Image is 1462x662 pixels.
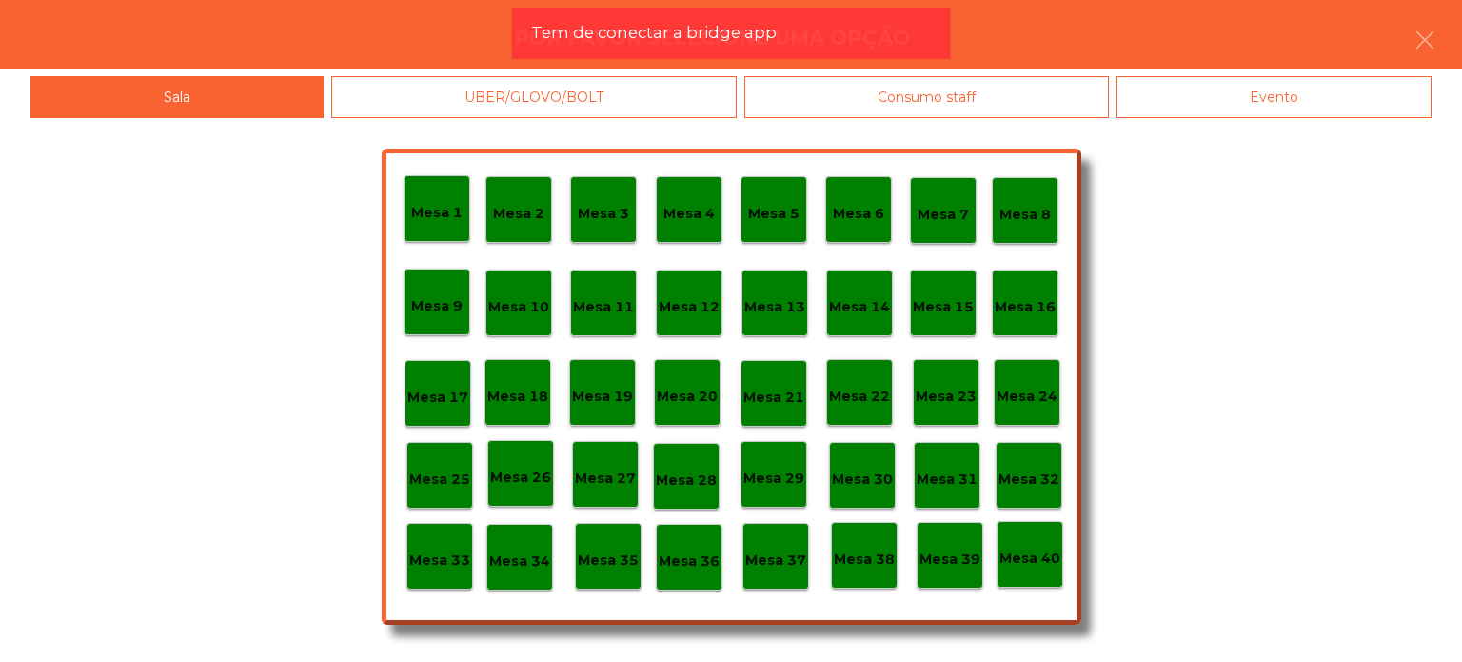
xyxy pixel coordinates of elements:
[1116,76,1432,119] div: Evento
[745,550,806,572] p: Mesa 37
[490,467,551,489] p: Mesa 26
[409,550,470,572] p: Mesa 33
[999,548,1060,570] p: Mesa 40
[331,76,737,119] div: UBER/GLOVO/BOLT
[657,386,718,408] p: Mesa 20
[997,386,1057,408] p: Mesa 24
[493,203,544,225] p: Mesa 2
[656,470,717,491] p: Mesa 28
[998,469,1059,491] p: Mesa 32
[916,386,977,408] p: Mesa 23
[489,551,550,572] p: Mesa 34
[409,469,470,491] p: Mesa 25
[832,469,893,491] p: Mesa 30
[999,204,1051,226] p: Mesa 8
[913,296,974,318] p: Mesa 15
[531,21,777,45] span: Tem de conectar a bridge app
[744,296,805,318] p: Mesa 13
[663,203,715,225] p: Mesa 4
[744,76,1109,119] div: Consumo staff
[918,204,969,226] p: Mesa 7
[748,203,800,225] p: Mesa 5
[575,468,636,490] p: Mesa 27
[917,469,978,491] p: Mesa 31
[30,76,324,119] div: Sala
[487,386,548,408] p: Mesa 18
[488,296,549,318] p: Mesa 10
[411,295,463,317] p: Mesa 9
[407,387,468,409] p: Mesa 17
[411,202,463,224] p: Mesa 1
[578,203,629,225] p: Mesa 3
[659,296,720,318] p: Mesa 12
[743,387,804,409] p: Mesa 21
[659,551,720,572] p: Mesa 36
[919,549,980,571] p: Mesa 39
[829,386,890,408] p: Mesa 22
[833,203,884,225] p: Mesa 6
[743,468,804,490] p: Mesa 29
[572,386,633,408] p: Mesa 19
[829,296,890,318] p: Mesa 14
[573,296,634,318] p: Mesa 11
[995,296,1056,318] p: Mesa 16
[834,549,895,571] p: Mesa 38
[578,550,639,572] p: Mesa 35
